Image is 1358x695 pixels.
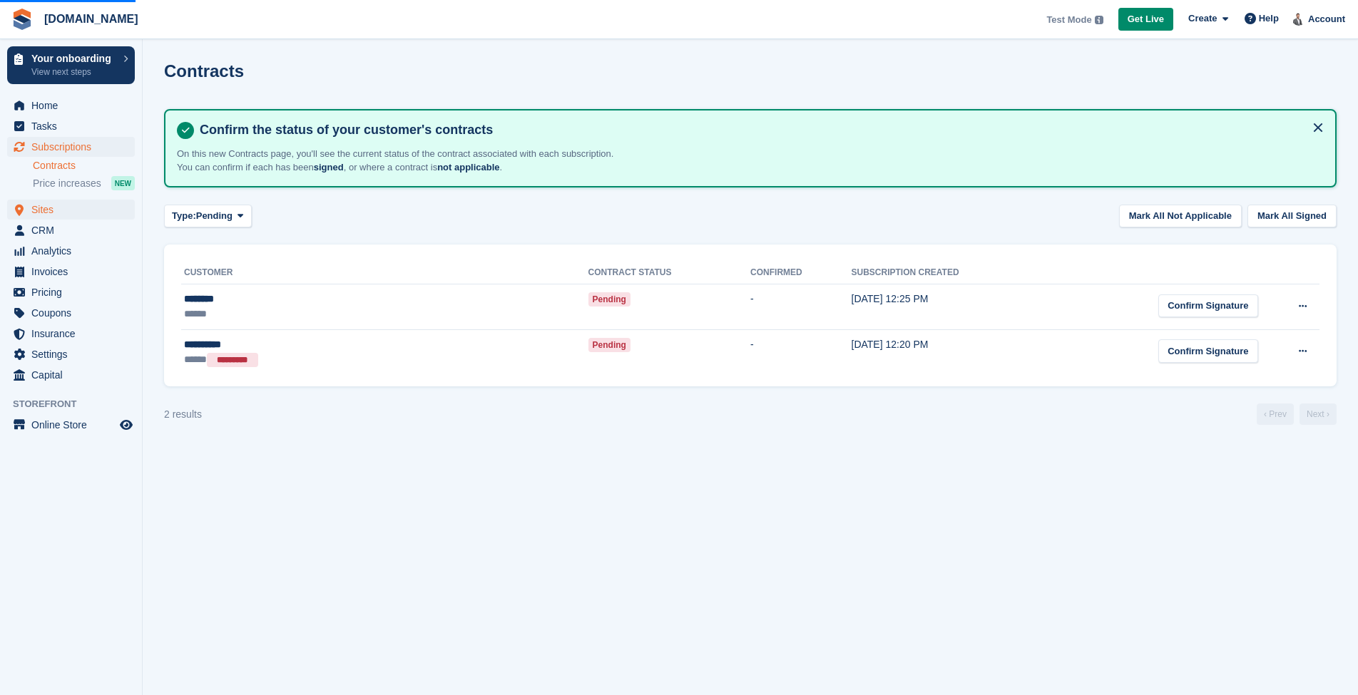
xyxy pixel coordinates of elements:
img: Ionut Grigorescu [1292,11,1306,26]
strong: signed [314,162,344,173]
p: View next steps [31,66,116,78]
td: [DATE] 12:25 PM [852,284,1061,330]
span: Sites [31,200,117,220]
a: menu [7,344,135,364]
a: menu [7,220,135,240]
span: Capital [31,365,117,385]
span: Pending [588,292,630,307]
p: Your onboarding [31,53,116,63]
button: Mark All Signed [1247,205,1337,228]
a: menu [7,303,135,323]
a: Your onboarding View next steps [7,46,135,84]
a: menu [7,200,135,220]
a: menu [7,241,135,261]
span: Pending [196,209,233,223]
span: Get Live [1128,12,1164,26]
td: - [750,329,851,375]
span: Create [1188,11,1217,26]
a: Get Live [1118,8,1173,31]
a: menu [7,365,135,385]
td: [DATE] 12:20 PM [852,329,1061,375]
th: Subscription created [852,262,1061,284]
a: menu [7,415,135,435]
th: Customer [181,262,588,284]
span: Invoices [31,262,117,282]
nav: Page [1254,403,1339,425]
h1: Contracts [164,61,244,81]
a: menu [7,116,135,136]
button: Type: Pending [164,205,252,228]
a: Next [1300,403,1337,425]
a: Preview store [118,416,135,433]
strong: not applicable [437,162,499,173]
img: stora-icon-8386f47178a22dfd0bd8f6a31ec36ba5ce8667c1dd55bd0f319d3a0aa187defe.svg [11,9,33,30]
span: Price increases [33,177,101,190]
span: Pricing [31,282,117,302]
div: Mark All Not Applicable [1129,209,1232,223]
a: menu [7,282,135,302]
a: Contracts [33,159,135,173]
span: Pending [588,338,630,352]
img: icon-info-grey-7440780725fd019a000dd9b08b2336e03edf1995a4989e88bcd33f0948082b44.svg [1095,16,1103,24]
a: menu [7,262,135,282]
div: Confirm Signature [1158,339,1257,363]
th: Confirmed [750,262,851,284]
th: Contract status [588,262,750,284]
span: Analytics [31,241,117,261]
span: Tasks [31,116,117,136]
a: Previous [1257,403,1294,425]
span: Home [31,96,117,115]
a: [DOMAIN_NAME] [39,7,144,31]
span: Test Mode [1046,13,1091,27]
p: On this new Contracts page, you'll see the current status of the contract associated with each su... [177,147,712,175]
a: menu [7,137,135,157]
span: Settings [31,344,117,364]
span: Subscriptions [31,137,117,157]
span: Type: [172,209,196,223]
span: Insurance [31,324,117,344]
button: Mark All Not Applicable [1119,205,1242,228]
a: Confirm Signature [1158,339,1257,369]
span: Coupons [31,303,117,323]
div: NEW [111,176,135,190]
span: Online Store [31,415,117,435]
a: Price increases NEW [33,175,135,191]
div: 2 results [164,407,202,422]
a: menu [7,324,135,344]
span: Help [1259,11,1279,26]
div: Mark All Signed [1257,209,1327,223]
div: Confirm Signature [1158,294,1257,318]
h4: Confirm the status of your customer's contracts [194,122,1324,138]
span: Account [1308,12,1345,26]
a: menu [7,96,135,115]
span: CRM [31,220,117,240]
span: Storefront [13,397,142,411]
td: - [750,284,851,330]
a: Confirm Signature [1158,294,1257,324]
